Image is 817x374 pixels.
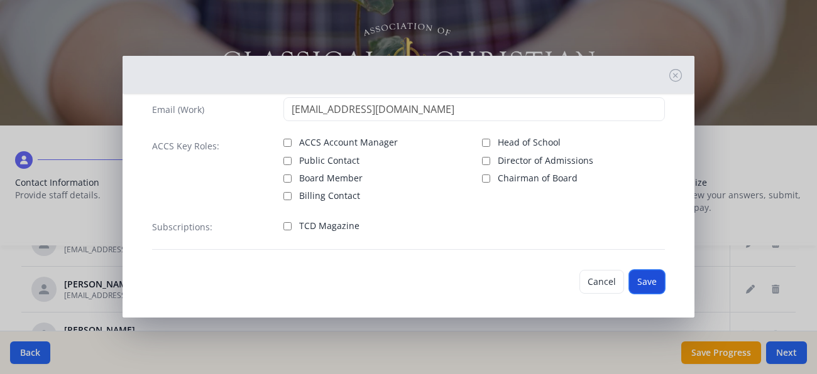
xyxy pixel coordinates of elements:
[152,140,219,152] label: ACCS Key Roles:
[299,220,359,232] span: TCD Magazine
[283,192,292,200] input: Billing Contact
[152,221,212,233] label: Subscriptions:
[498,136,561,149] span: Head of School
[498,172,578,184] span: Chairman of Board
[152,104,204,116] label: Email (Work)
[299,190,360,202] span: Billing Contact
[299,154,359,167] span: Public Contact
[482,157,490,165] input: Director of Admissions
[299,172,363,184] span: Board Member
[482,174,490,183] input: Chairman of Board
[283,174,292,183] input: Board Member
[498,154,593,167] span: Director of Admissions
[629,270,665,294] button: Save
[283,157,292,165] input: Public Contact
[579,270,624,294] button: Cancel
[283,139,292,147] input: ACCS Account Manager
[482,139,490,147] input: Head of School
[283,222,292,230] input: TCD Magazine
[283,97,665,121] input: contact@site.com
[299,136,398,149] span: ACCS Account Manager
